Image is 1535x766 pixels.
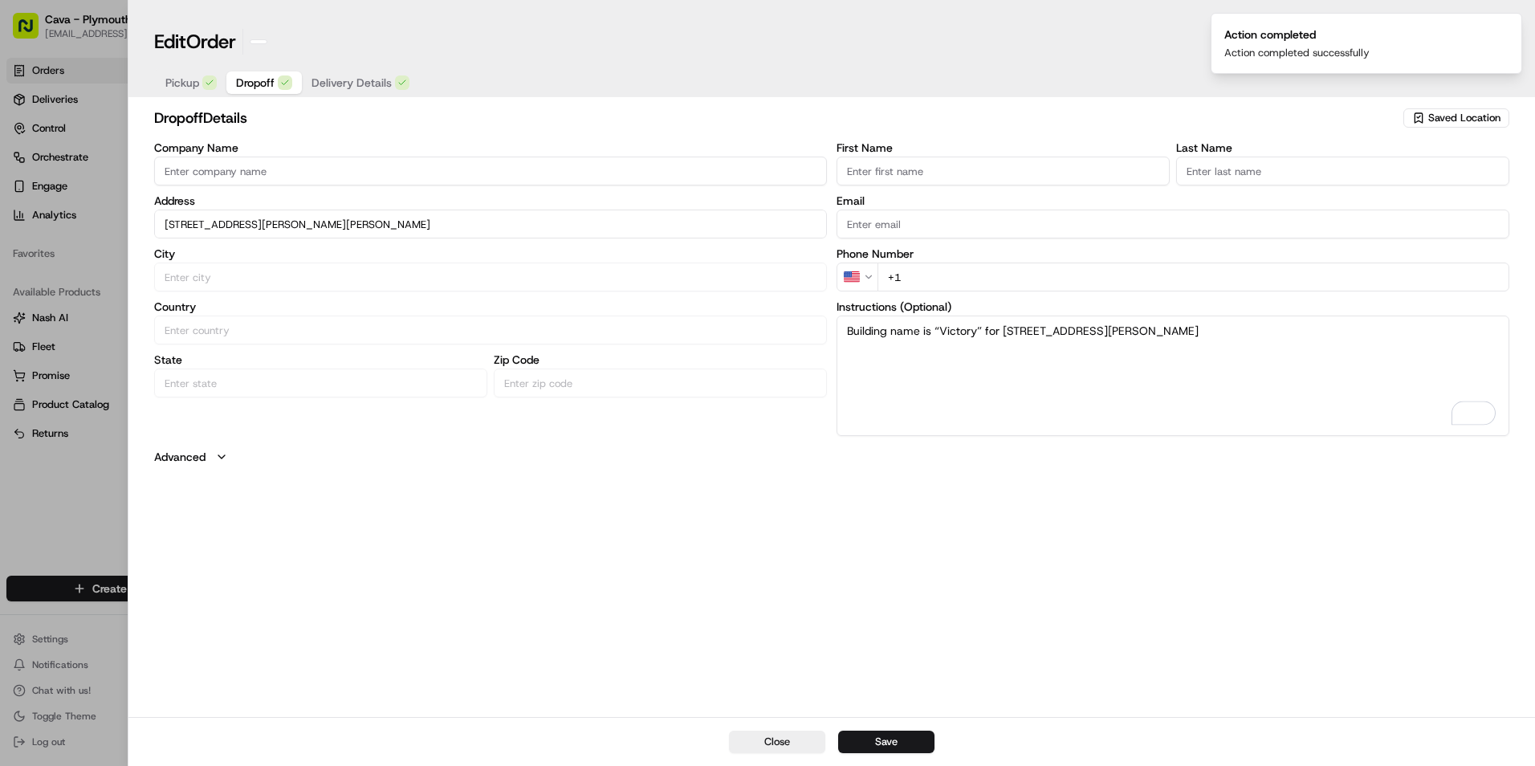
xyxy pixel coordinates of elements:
[154,29,236,55] h1: Edit
[225,292,258,305] span: [DATE]
[273,158,292,177] button: Start new chat
[1449,26,1492,40] p: Order ID:
[133,249,139,262] span: •
[154,142,827,153] label: Company Name
[50,249,130,262] span: [PERSON_NAME]
[1449,43,1503,58] p: Created At:
[154,195,827,206] label: Address
[216,292,222,305] span: •
[129,352,264,381] a: 💻API Documentation
[154,449,206,465] label: Advanced
[1176,142,1509,153] label: Last Name
[16,361,29,373] div: 📗
[729,731,825,753] button: Close
[186,29,236,55] span: Order
[154,210,827,238] input: Enter address
[494,354,827,365] label: Zip Code
[16,16,48,48] img: Nash
[154,316,827,344] input: Enter country
[837,142,1170,153] label: First Name
[72,169,221,182] div: We're available if you need us!
[113,397,194,410] a: Powered byPylon
[72,153,263,169] div: Start new chat
[1428,111,1500,125] span: Saved Location
[154,301,827,312] label: Country
[838,731,934,753] button: Save
[154,263,827,291] input: Enter city
[249,206,292,225] button: See all
[154,449,1509,465] button: Advanced
[837,301,1509,312] label: Instructions (Optional)
[837,248,1509,259] label: Phone Number
[32,250,45,263] img: 1736555255976-a54dd68f-1ca7-489b-9aae-adbdc363a1c4
[311,75,392,91] span: Delivery Details
[154,354,487,365] label: State
[32,293,45,306] img: 1736555255976-a54dd68f-1ca7-489b-9aae-adbdc363a1c4
[494,369,827,397] input: Enter zip code
[16,277,42,303] img: Dianne Alexi Soriano
[236,75,275,91] span: Dropoff
[837,195,1509,206] label: Email
[136,361,149,373] div: 💻
[154,107,1400,129] h2: dropoff Details
[42,104,289,120] input: Got a question? Start typing here...
[16,234,42,259] img: Liam S.
[877,263,1509,291] input: Enter phone number
[10,352,129,381] a: 📗Knowledge Base
[50,292,213,305] span: [PERSON_NAME] [PERSON_NAME]
[16,209,108,222] div: Past conversations
[154,369,487,397] input: Enter state
[154,157,827,185] input: Enter company name
[34,153,63,182] img: 8571987876998_91fb9ceb93ad5c398215_72.jpg
[160,398,194,410] span: Pylon
[1403,107,1509,129] button: Saved Location
[837,157,1170,185] input: Enter first name
[1176,157,1509,185] input: Enter last name
[32,359,123,375] span: Knowledge Base
[142,249,175,262] span: [DATE]
[837,316,1509,436] textarea: To enrich screen reader interactions, please activate Accessibility in Grammarly extension settings
[154,248,827,259] label: City
[837,210,1509,238] input: Enter email
[16,64,292,90] p: Welcome 👋
[16,153,45,182] img: 1736555255976-a54dd68f-1ca7-489b-9aae-adbdc363a1c4
[165,75,199,91] span: Pickup
[152,359,258,375] span: API Documentation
